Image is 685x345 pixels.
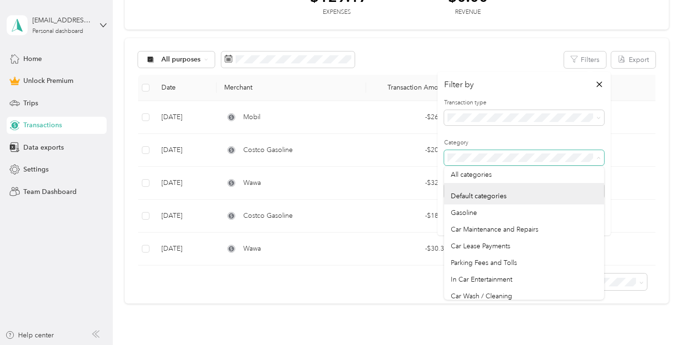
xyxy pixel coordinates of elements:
button: Filters [564,51,606,68]
span: Costco Gasoline [243,211,293,221]
span: In Car Entertainment [451,275,512,284]
button: Help center [5,330,54,340]
td: [DATE] [154,134,217,167]
button: Export [611,51,655,68]
span: Wawa [243,244,261,254]
label: Category [444,139,604,147]
span: Parking Fees and Tolls [451,259,517,267]
span: Transactions [23,120,62,130]
td: [DATE] [154,167,217,200]
td: [DATE] [154,233,217,265]
div: [EMAIL_ADDRESS][DOMAIN_NAME] [32,15,92,25]
span: Mobil [243,112,260,122]
span: Costco Gasoline [243,145,293,155]
div: - $26.77 [374,112,448,122]
label: Transaction type [444,99,604,107]
h2: Filter by [444,79,474,91]
div: Revenue [448,8,488,17]
div: Personal dashboard [32,29,83,34]
div: - $18.96 [374,211,448,221]
span: Car Maintenance and Repairs [451,225,538,233]
td: [DATE] [154,200,217,233]
div: - $30.39 [374,244,448,254]
span: All categories [451,171,492,179]
span: Car Wash / Cleaning [451,292,512,300]
span: Gasoline [451,209,477,217]
span: Car Lease Payments [451,242,510,250]
td: -- [560,233,660,265]
th: Date [154,75,217,101]
span: Data exports [23,142,64,152]
span: Trips [23,98,38,108]
span: Unlock Premium [23,76,73,86]
span: Settings [23,164,49,174]
span: Home [23,54,42,64]
td: [DATE] [154,101,217,134]
span: Team Dashboard [23,187,77,197]
th: Merchant [217,75,366,101]
th: Transaction Amount [366,75,456,101]
span: Wawa [243,178,261,188]
div: - $20.22 [374,145,448,155]
div: Expenses [305,8,368,17]
div: - $32.83 [374,178,448,188]
span: All purposes [161,56,201,63]
iframe: Everlance-gr Chat Button Frame [632,292,685,345]
div: Default categories [451,191,597,201]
